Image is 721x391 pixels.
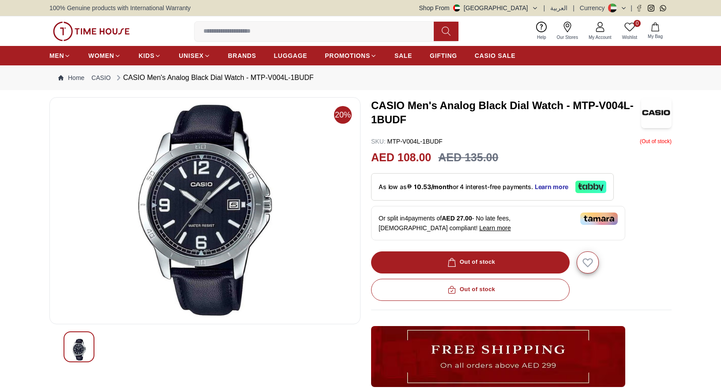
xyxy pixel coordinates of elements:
[544,4,545,12] span: |
[453,4,460,11] img: United Arab Emirates
[228,51,256,60] span: BRANDS
[475,51,516,60] span: CASIO SALE
[49,51,64,60] span: MEN
[642,21,668,42] button: My Bag
[49,65,672,90] nav: Breadcrumb
[49,48,71,64] a: MEN
[371,206,625,240] div: Or split in 4 payments of - No late fees, [DEMOGRAPHIC_DATA] compliant!
[114,72,314,83] div: CASIO Men's Analog Black Dial Watch - MTP-V004L-1BUDF
[580,4,608,12] div: Currency
[479,224,511,232] span: Learn more
[550,4,567,12] button: العربية
[631,4,632,12] span: |
[139,48,161,64] a: KIDS
[619,34,641,41] span: Wishlist
[430,51,457,60] span: GIFTING
[88,51,114,60] span: WOMEN
[179,51,203,60] span: UNISEX
[49,4,191,12] span: 100% Genuine products with International Warranty
[371,137,443,146] p: MTP-V004L-1BUDF
[228,48,256,64] a: BRANDS
[419,4,538,12] button: Shop From[GEOGRAPHIC_DATA]
[325,48,377,64] a: PROMOTIONS
[532,20,552,42] a: Help
[371,99,641,127] h3: CASIO Men's Analog Black Dial Watch - MTP-V004L-1BUDF
[371,326,625,387] img: ...
[442,215,472,222] span: AED 27.00
[553,34,582,41] span: Our Stores
[57,105,353,317] img: CASIO Men's Analog Black Dial Watch - MTP-V004L-1BUDF
[430,48,457,64] a: GIFTING
[53,22,130,41] img: ...
[438,149,498,166] h3: AED 135.00
[648,5,654,11] a: Instagram
[371,138,386,145] span: SKU :
[88,48,121,64] a: WOMEN
[394,51,412,60] span: SALE
[58,73,84,82] a: Home
[371,149,431,166] h2: AED 108.00
[634,20,641,27] span: 0
[334,106,352,124] span: 20%
[660,5,666,11] a: Whatsapp
[394,48,412,64] a: SALE
[573,4,575,12] span: |
[617,20,642,42] a: 0Wishlist
[475,48,516,64] a: CASIO SALE
[580,213,618,225] img: Tamara
[640,137,672,146] p: ( Out of stock )
[641,97,672,128] img: CASIO Men's Analog Black Dial Watch - MTP-V004L-1BUDF
[91,73,111,82] a: CASIO
[274,51,308,60] span: LUGGAGE
[274,48,308,64] a: LUGGAGE
[533,34,550,41] span: Help
[644,33,666,40] span: My Bag
[179,48,210,64] a: UNISEX
[636,5,642,11] a: Facebook
[325,51,370,60] span: PROMOTIONS
[585,34,615,41] span: My Account
[71,339,87,361] img: CASIO Men's Analog Black Dial Watch - MTP-V004L-1BUDF
[139,51,154,60] span: KIDS
[552,20,583,42] a: Our Stores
